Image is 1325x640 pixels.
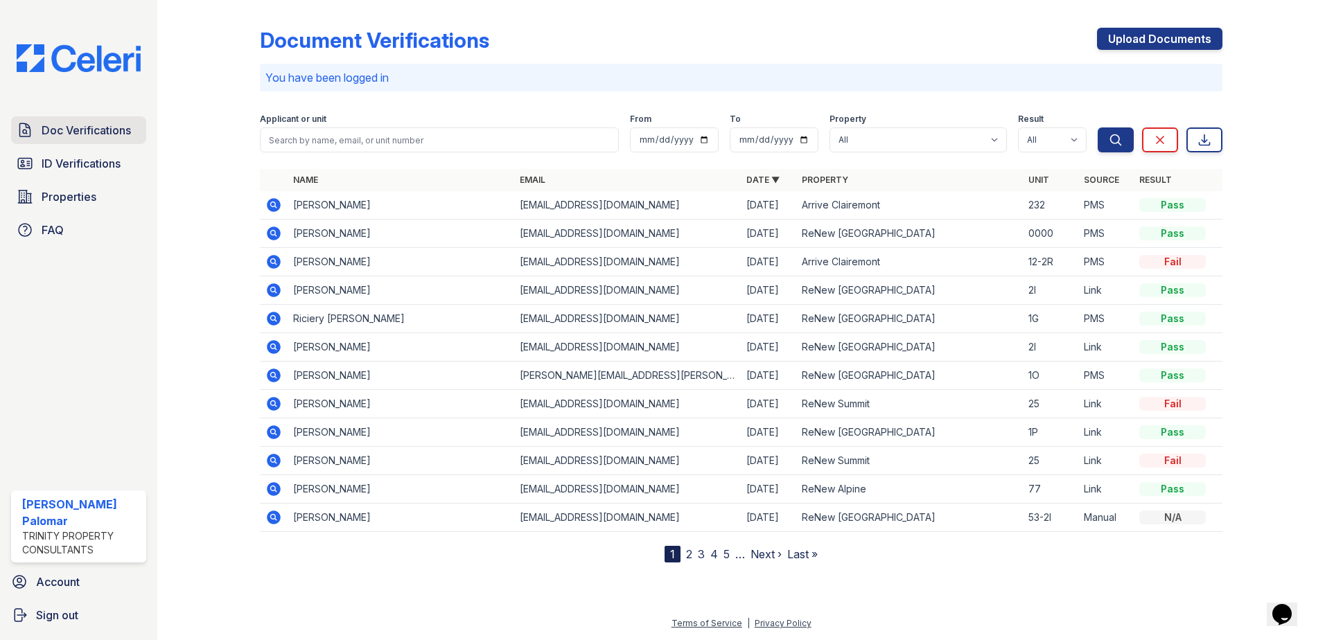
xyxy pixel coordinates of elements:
[747,618,750,628] div: |
[1078,191,1134,220] td: PMS
[514,475,741,504] td: [EMAIL_ADDRESS][DOMAIN_NAME]
[796,276,1023,305] td: ReNew [GEOGRAPHIC_DATA]
[796,220,1023,248] td: ReNew [GEOGRAPHIC_DATA]
[665,546,681,562] div: 1
[1078,504,1134,532] td: Manual
[1078,475,1134,504] td: Link
[288,220,514,248] td: [PERSON_NAME]
[42,155,121,172] span: ID Verifications
[514,362,741,390] td: [PERSON_NAME][EMAIL_ADDRESS][PERSON_NAME][DOMAIN_NAME]
[514,504,741,532] td: [EMAIL_ADDRESS][DOMAIN_NAME]
[741,305,796,333] td: [DATE]
[1139,226,1206,240] div: Pass
[1023,333,1078,362] td: 2I
[755,618,811,628] a: Privacy Policy
[741,390,796,418] td: [DATE]
[710,547,718,561] a: 4
[42,222,64,238] span: FAQ
[1023,305,1078,333] td: 1G
[288,305,514,333] td: Riciery [PERSON_NAME]
[36,607,78,623] span: Sign out
[288,362,514,390] td: [PERSON_NAME]
[1139,198,1206,212] div: Pass
[288,333,514,362] td: [PERSON_NAME]
[1023,220,1078,248] td: 0000
[741,362,796,390] td: [DATE]
[698,547,705,561] a: 3
[288,475,514,504] td: [PERSON_NAME]
[796,390,1023,418] td: ReNew Summit
[293,175,318,185] a: Name
[514,276,741,305] td: [EMAIL_ADDRESS][DOMAIN_NAME]
[1078,220,1134,248] td: PMS
[1078,362,1134,390] td: PMS
[1078,390,1134,418] td: Link
[1139,510,1206,524] div: N/A
[288,276,514,305] td: [PERSON_NAME]
[6,601,152,629] a: Sign out
[11,150,146,177] a: ID Verifications
[1097,28,1222,50] a: Upload Documents
[514,418,741,447] td: [EMAIL_ADDRESS][DOMAIN_NAME]
[686,547,692,561] a: 2
[1023,191,1078,220] td: 232
[1139,425,1206,439] div: Pass
[514,390,741,418] td: [EMAIL_ADDRESS][DOMAIN_NAME]
[288,418,514,447] td: [PERSON_NAME]
[514,220,741,248] td: [EMAIL_ADDRESS][DOMAIN_NAME]
[260,28,489,53] div: Document Verifications
[1023,418,1078,447] td: 1P
[741,248,796,276] td: [DATE]
[1139,397,1206,411] div: Fail
[796,305,1023,333] td: ReNew [GEOGRAPHIC_DATA]
[741,504,796,532] td: [DATE]
[730,114,741,125] label: To
[514,333,741,362] td: [EMAIL_ADDRESS][DOMAIN_NAME]
[288,191,514,220] td: [PERSON_NAME]
[1139,368,1206,382] div: Pass
[1139,340,1206,354] div: Pass
[11,216,146,244] a: FAQ
[6,568,152,596] a: Account
[741,220,796,248] td: [DATE]
[746,175,780,185] a: Date ▼
[514,248,741,276] td: [EMAIL_ADDRESS][DOMAIN_NAME]
[1078,447,1134,475] td: Link
[796,418,1023,447] td: ReNew [GEOGRAPHIC_DATA]
[796,475,1023,504] td: ReNew Alpine
[1078,418,1134,447] td: Link
[42,188,96,205] span: Properties
[1078,333,1134,362] td: Link
[741,418,796,447] td: [DATE]
[1267,585,1311,626] iframe: chat widget
[630,114,651,125] label: From
[1078,305,1134,333] td: PMS
[1023,362,1078,390] td: 1O
[11,183,146,211] a: Properties
[672,618,742,628] a: Terms of Service
[6,44,152,72] img: CE_Logo_Blue-a8612792a0a2168367f1c8372b55b34899dd931a85d93a1a3d3e32e68fde9ad4.png
[1023,447,1078,475] td: 25
[723,547,730,561] a: 5
[751,547,782,561] a: Next ›
[1139,454,1206,468] div: Fail
[796,362,1023,390] td: ReNew [GEOGRAPHIC_DATA]
[1139,283,1206,297] div: Pass
[22,529,141,557] div: Trinity Property Consultants
[1023,276,1078,305] td: 2I
[1078,248,1134,276] td: PMS
[796,248,1023,276] td: Arrive Clairemont
[42,122,131,139] span: Doc Verifications
[1139,482,1206,496] div: Pass
[1023,475,1078,504] td: 77
[802,175,848,185] a: Property
[514,191,741,220] td: [EMAIL_ADDRESS][DOMAIN_NAME]
[741,191,796,220] td: [DATE]
[11,116,146,144] a: Doc Verifications
[735,546,745,562] span: …
[288,248,514,276] td: [PERSON_NAME]
[514,447,741,475] td: [EMAIL_ADDRESS][DOMAIN_NAME]
[514,305,741,333] td: [EMAIL_ADDRESS][DOMAIN_NAME]
[796,191,1023,220] td: Arrive Clairemont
